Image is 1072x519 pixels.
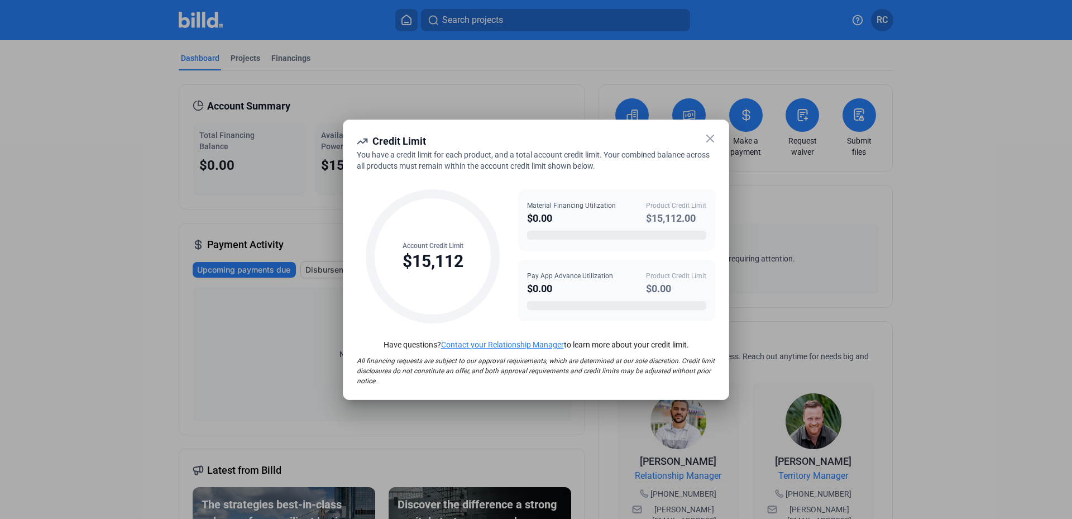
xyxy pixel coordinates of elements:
a: Contact your Relationship Manager [441,340,564,349]
div: Account Credit Limit [403,241,463,251]
div: $15,112 [403,251,463,272]
div: $0.00 [646,281,706,297]
div: $15,112.00 [646,211,706,226]
div: $0.00 [527,281,613,297]
span: Credit Limit [372,135,426,147]
div: $0.00 [527,211,616,226]
div: Pay App Advance Utilization [527,271,613,281]
span: You have a credit limit for each product, and a total account credit limit. Your combined balance... [357,150,710,170]
div: Product Credit Limit [646,271,706,281]
span: Have questions? to learn more about your credit limit. [384,340,689,349]
div: Material Financing Utilization [527,201,616,211]
div: Product Credit Limit [646,201,706,211]
span: All financing requests are subject to our approval requirements, which are determined at our sole... [357,357,715,385]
